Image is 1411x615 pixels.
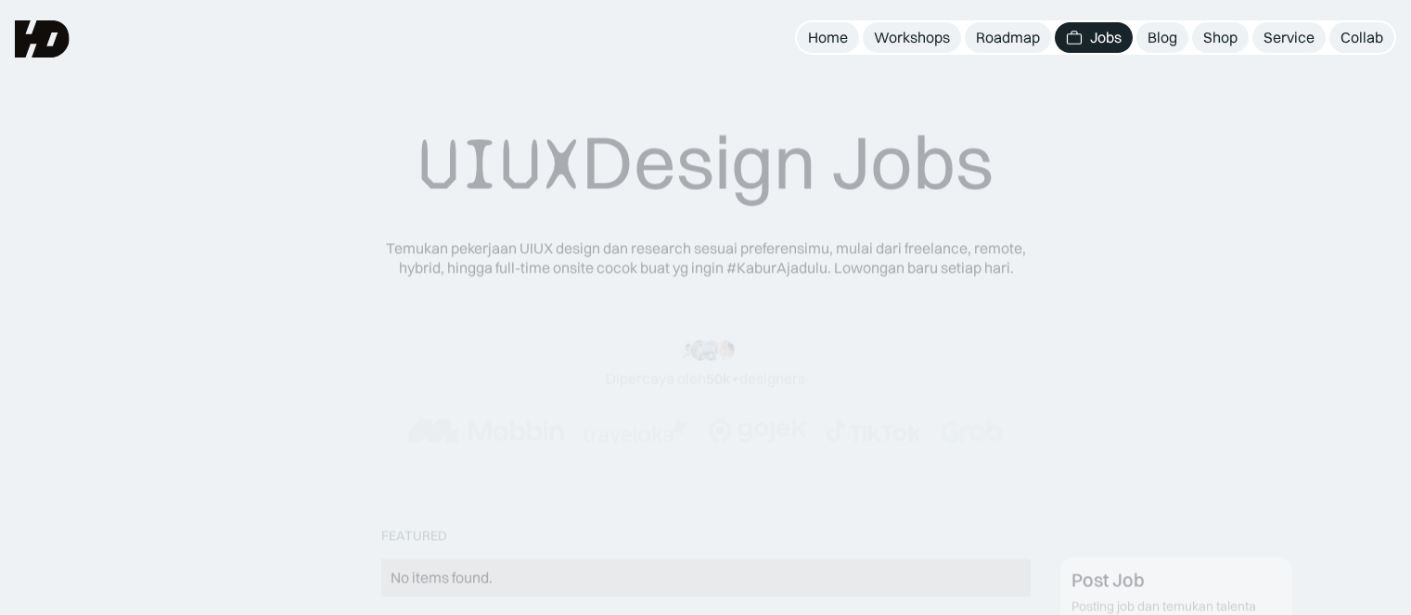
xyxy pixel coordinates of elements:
span: UIUX [418,120,582,209]
div: Workshops [874,28,950,47]
div: Jobs [1090,28,1122,47]
a: Roadmap [965,22,1051,53]
div: Featured [381,529,447,545]
div: Home [808,28,848,47]
a: Home [797,22,859,53]
div: Temukan pekerjaan UIUX design dan research sesuai preferensimu, mulai dari freelance, remote, hyb... [372,238,1040,277]
a: Shop [1192,22,1249,53]
div: Blog [1148,28,1177,47]
div: Shop [1203,28,1238,47]
div: Service [1263,28,1315,47]
div: Post Job [1071,570,1145,592]
a: Blog [1136,22,1188,53]
span: 50k+ [706,368,739,387]
div: Dipercaya oleh designers [606,368,805,388]
a: Collab [1329,22,1394,53]
a: Service [1252,22,1326,53]
div: Roadmap [976,28,1040,47]
a: Jobs [1055,22,1133,53]
div: No items found. [391,569,1021,588]
a: Workshops [863,22,961,53]
div: Collab [1340,28,1383,47]
div: Design Jobs [418,117,994,209]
